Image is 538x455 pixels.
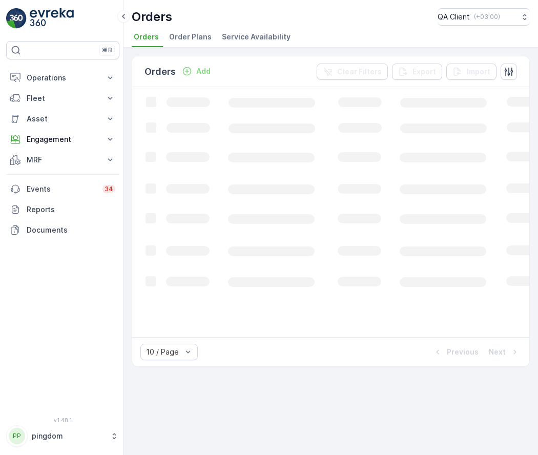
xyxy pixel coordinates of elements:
[6,88,119,109] button: Fleet
[6,425,119,447] button: PPpingdom
[169,32,212,42] span: Order Plans
[447,347,479,357] p: Previous
[467,67,490,77] p: Import
[6,417,119,423] span: v 1.48.1
[474,13,500,21] p: ( +03:00 )
[32,431,105,441] p: pingdom
[134,32,159,42] span: Orders
[178,65,215,77] button: Add
[392,64,442,80] button: Export
[412,67,436,77] p: Export
[6,68,119,88] button: Operations
[6,150,119,170] button: MRF
[6,220,119,240] a: Documents
[30,8,74,29] img: logo_light-DOdMpM7g.png
[27,134,99,144] p: Engagement
[431,346,480,358] button: Previous
[27,155,99,165] p: MRF
[27,184,96,194] p: Events
[105,185,113,193] p: 34
[27,73,99,83] p: Operations
[6,8,27,29] img: logo
[6,179,119,199] a: Events34
[27,204,115,215] p: Reports
[6,109,119,129] button: Asset
[102,46,112,54] p: ⌘B
[317,64,388,80] button: Clear Filters
[196,66,211,76] p: Add
[222,32,291,42] span: Service Availability
[6,129,119,150] button: Engagement
[6,199,119,220] a: Reports
[9,428,25,444] div: PP
[27,93,99,104] p: Fleet
[132,9,172,25] p: Orders
[27,225,115,235] p: Documents
[446,64,496,80] button: Import
[27,114,99,124] p: Asset
[438,12,470,22] p: QA Client
[144,65,176,79] p: Orders
[488,346,521,358] button: Next
[438,8,530,26] button: QA Client(+03:00)
[489,347,506,357] p: Next
[337,67,382,77] p: Clear Filters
